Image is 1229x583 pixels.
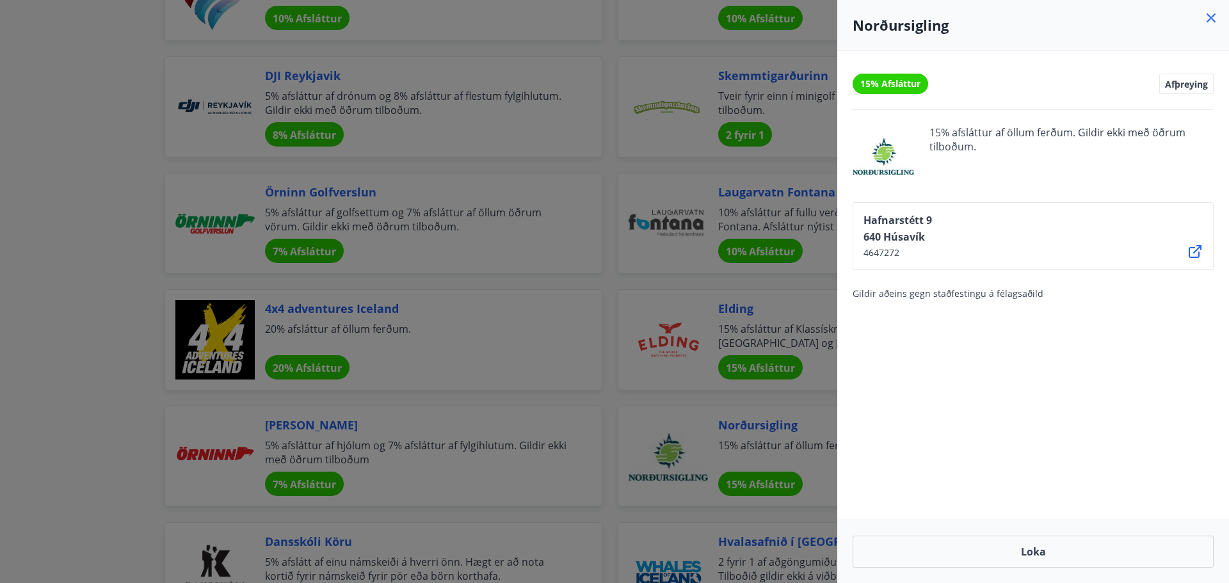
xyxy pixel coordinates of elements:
button: Loka [853,536,1214,568]
span: 4647272 [864,246,932,259]
span: Afþreying [1165,78,1208,90]
h4: Norðursigling [853,15,1214,35]
span: 15% afsláttur af öllum ferðum. Gildir ekki með öðrum tilboðum. [929,125,1214,187]
span: 15% Afsláttur [860,77,920,90]
span: Hafnarstétt 9 [864,213,932,227]
span: Gildir aðeins gegn staðfestingu á félagsaðild [853,287,1043,299]
span: 640 Húsavík [864,230,932,244]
